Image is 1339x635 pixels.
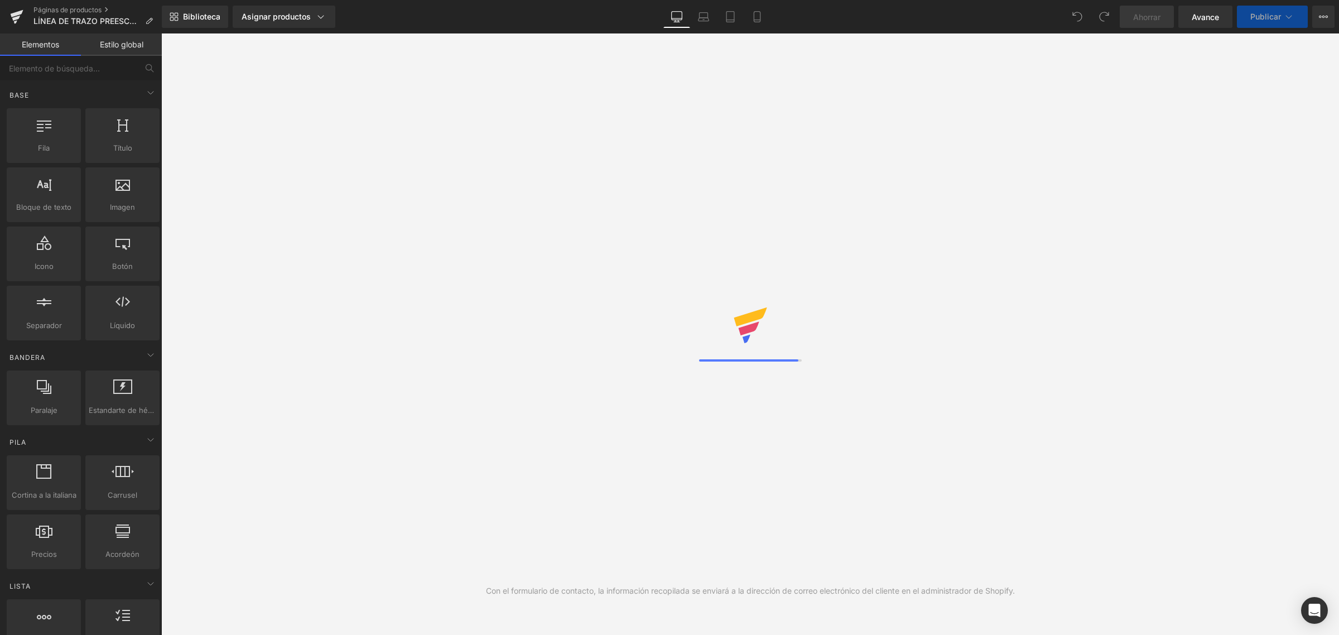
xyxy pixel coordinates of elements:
[9,91,29,99] font: Base
[690,6,717,28] a: Computadora portátil
[113,143,132,152] font: Título
[110,203,135,211] font: Imagen
[183,12,220,21] font: Biblioteca
[1301,597,1328,624] div: Open Intercom Messenger
[33,6,102,14] font: Páginas de productos
[38,143,50,152] font: Fila
[89,406,160,415] font: Estandarte de héroe
[33,16,163,26] font: LÍNEA DE TRAZO PREESCOLAR A4
[12,490,76,499] font: Cortina a la italiana
[717,6,744,28] a: Tableta
[9,438,26,446] font: Pila
[105,550,139,559] font: Acordeón
[1250,12,1281,21] font: Publicar
[112,262,133,271] font: Botón
[1312,6,1335,28] button: Más
[108,490,137,499] font: Carrusel
[100,40,143,49] font: Estilo global
[1192,12,1219,22] font: Avance
[31,550,57,559] font: Precios
[1237,6,1308,28] button: Publicar
[110,321,135,330] font: Líquido
[242,12,311,21] font: Asignar productos
[1066,6,1088,28] button: Deshacer
[663,6,690,28] a: De oficina
[9,353,45,362] font: Bandera
[1133,12,1160,22] font: Ahorrar
[1093,6,1115,28] button: Rehacer
[33,6,162,15] a: Páginas de productos
[1178,6,1232,28] a: Avance
[16,203,71,211] font: Bloque de texto
[486,586,1015,595] font: Con el formulario de contacto, la información recopilada se enviará a la dirección de correo elec...
[26,321,62,330] font: Separador
[35,262,54,271] font: Icono
[162,6,228,28] a: Nueva Biblioteca
[22,40,59,49] font: Elementos
[31,406,57,415] font: Paralaje
[744,6,770,28] a: Móvil
[9,582,31,590] font: Lista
